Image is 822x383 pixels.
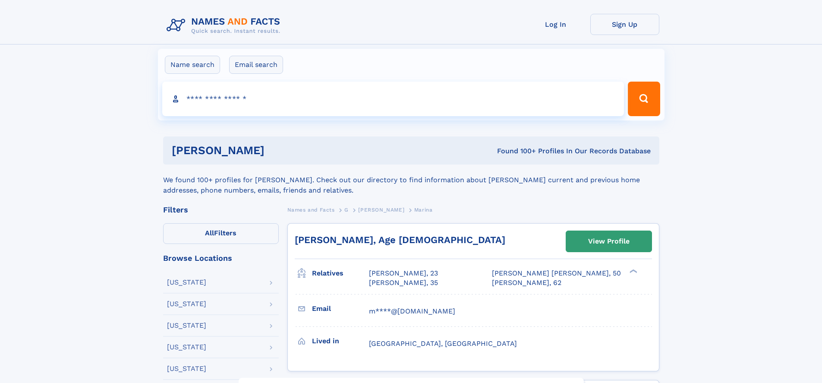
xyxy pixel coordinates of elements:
div: Browse Locations [163,254,279,262]
div: [US_STATE] [167,344,206,351]
h3: Relatives [312,266,369,281]
div: [US_STATE] [167,301,206,307]
span: Marina [414,207,433,213]
a: [PERSON_NAME], 62 [492,278,561,288]
a: [PERSON_NAME] [PERSON_NAME], 50 [492,269,621,278]
span: G [344,207,349,213]
div: Found 100+ Profiles In Our Records Database [381,146,651,156]
label: Email search [229,56,283,74]
span: All [205,229,214,237]
a: [PERSON_NAME] [358,204,404,215]
div: ❯ [627,269,638,274]
label: Name search [165,56,220,74]
div: [US_STATE] [167,322,206,329]
div: [US_STATE] [167,365,206,372]
a: G [344,204,349,215]
a: View Profile [566,231,652,252]
div: [US_STATE] [167,279,206,286]
h3: Email [312,301,369,316]
div: We found 100+ profiles for [PERSON_NAME]. Check out our directory to find information about [PERS... [163,165,659,196]
a: Names and Facts [287,204,335,215]
span: [PERSON_NAME] [358,207,404,213]
input: search input [162,82,624,116]
div: Filters [163,206,279,214]
a: [PERSON_NAME], 35 [369,278,438,288]
a: [PERSON_NAME], Age [DEMOGRAPHIC_DATA] [295,234,505,245]
a: Log In [521,14,590,35]
a: Sign Up [590,14,659,35]
img: Logo Names and Facts [163,14,287,37]
h1: [PERSON_NAME] [172,145,381,156]
button: Search Button [628,82,660,116]
div: View Profile [588,231,630,251]
a: [PERSON_NAME], 23 [369,269,438,278]
label: Filters [163,223,279,244]
h3: Lived in [312,334,369,348]
span: [GEOGRAPHIC_DATA], [GEOGRAPHIC_DATA] [369,339,517,348]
